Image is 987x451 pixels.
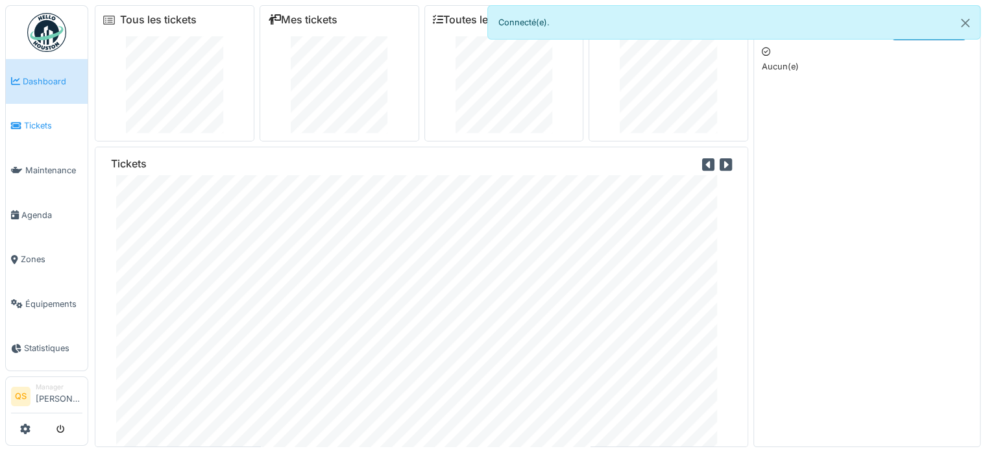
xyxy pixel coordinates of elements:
[6,237,88,282] a: Zones
[25,164,82,177] span: Maintenance
[6,59,88,104] a: Dashboard
[21,253,82,265] span: Zones
[6,193,88,238] a: Agenda
[6,104,88,149] a: Tickets
[23,75,82,88] span: Dashboard
[120,14,197,26] a: Tous les tickets
[27,13,66,52] img: Badge_color-CXgf-gQk.svg
[951,6,980,40] button: Close
[6,282,88,326] a: Équipements
[6,148,88,193] a: Maintenance
[24,342,82,354] span: Statistiques
[24,119,82,132] span: Tickets
[21,209,82,221] span: Agenda
[11,382,82,413] a: QS Manager[PERSON_NAME]
[11,387,30,406] li: QS
[111,158,147,170] h6: Tickets
[268,14,337,26] a: Mes tickets
[6,326,88,371] a: Statistiques
[36,382,82,392] div: Manager
[762,60,972,73] p: Aucun(e)
[433,14,530,26] a: Toutes les tâches
[36,382,82,410] li: [PERSON_NAME]
[25,298,82,310] span: Équipements
[487,5,981,40] div: Connecté(e).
